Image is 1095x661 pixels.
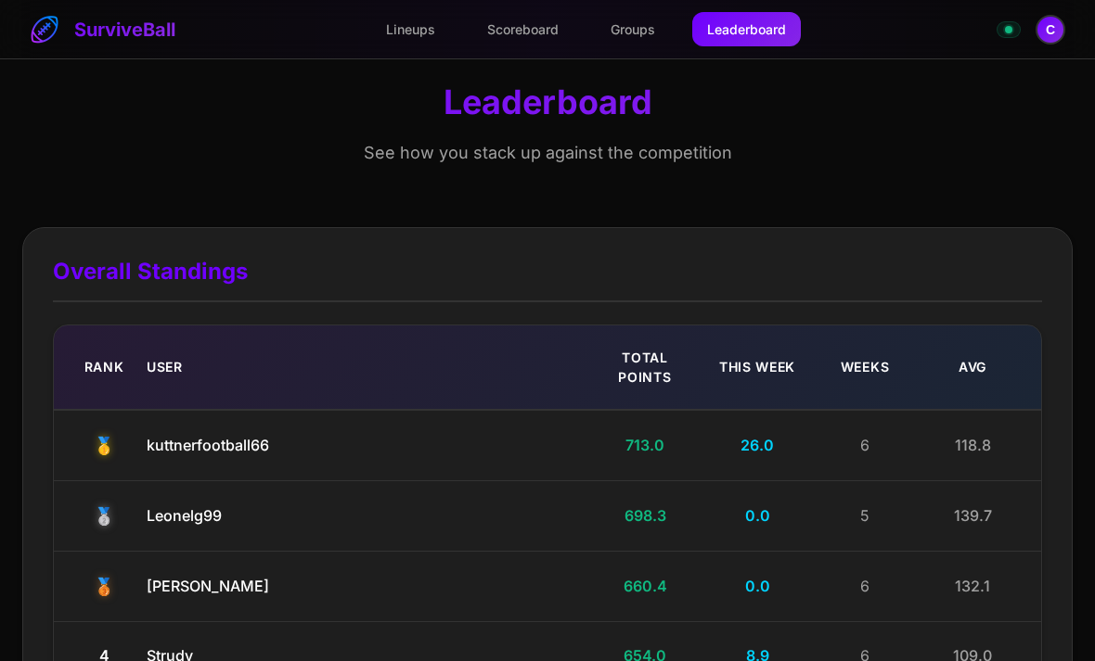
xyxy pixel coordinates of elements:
div: Weeks [818,348,911,387]
div: Leonelg99 [147,503,579,528]
p: See how you stack up against the competition [22,138,1073,168]
div: 713.0 [594,433,696,458]
div: Click to view lineup [54,481,1041,552]
span: 🥉 [94,574,114,599]
div: Rank [76,348,132,387]
span: 🥈 [94,503,114,528]
button: Open profile menu [1036,15,1065,44]
a: Lineups [371,12,450,46]
a: SurviveBall [30,15,175,44]
div: This Week [711,348,804,387]
div: 0.0 [711,574,804,599]
div: Click to view lineup [54,411,1041,481]
div: kuttnerfootball66 [147,433,579,458]
div: 139.7 [926,503,1019,528]
div: 118.8 [926,433,1019,458]
div: 6 [818,433,911,458]
img: SurviveBall [30,15,59,44]
div: 660.4 [594,574,696,599]
div: Click to view lineup [54,552,1041,622]
div: 132.1 [926,574,1019,599]
div: 5 [818,503,911,528]
div: [PERSON_NAME] [147,574,579,599]
a: Leaderboard [692,12,801,46]
a: Scoreboard [472,12,573,46]
div: Avg [926,348,1019,387]
h1: Leaderboard [22,82,1073,123]
a: Groups [596,12,670,46]
div: 0.0 [711,503,804,528]
div: User [147,348,579,387]
div: Total Points [594,348,696,387]
h2: Overall Standings [53,258,1042,302]
div: 6 [818,574,911,599]
div: 26.0 [711,433,804,458]
div: 698.3 [594,503,696,528]
span: 🥇 [94,433,114,458]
